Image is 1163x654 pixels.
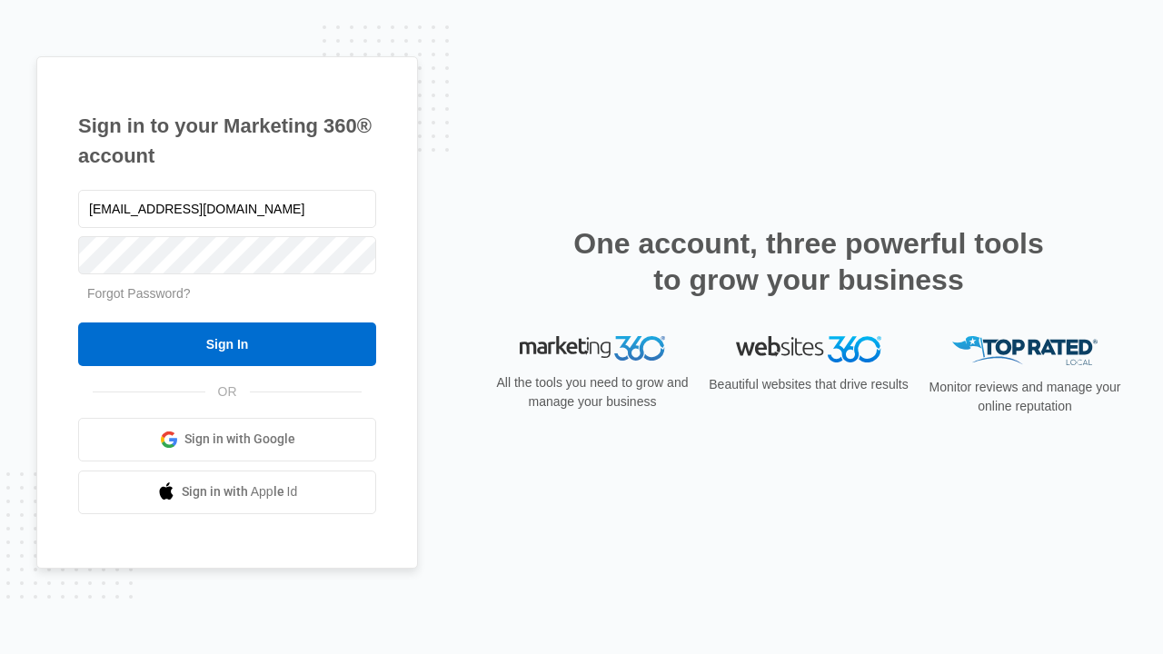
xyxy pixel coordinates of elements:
[736,336,881,362] img: Websites 360
[78,190,376,228] input: Email
[182,482,298,501] span: Sign in with Apple Id
[78,418,376,461] a: Sign in with Google
[78,111,376,171] h1: Sign in to your Marketing 360® account
[87,286,191,301] a: Forgot Password?
[78,322,376,366] input: Sign In
[205,382,250,401] span: OR
[78,471,376,514] a: Sign in with Apple Id
[491,373,694,411] p: All the tools you need to grow and manage your business
[952,336,1098,366] img: Top Rated Local
[707,375,910,394] p: Beautiful websites that drive results
[568,225,1049,298] h2: One account, three powerful tools to grow your business
[520,336,665,362] img: Marketing 360
[184,430,295,449] span: Sign in with Google
[923,378,1127,416] p: Monitor reviews and manage your online reputation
